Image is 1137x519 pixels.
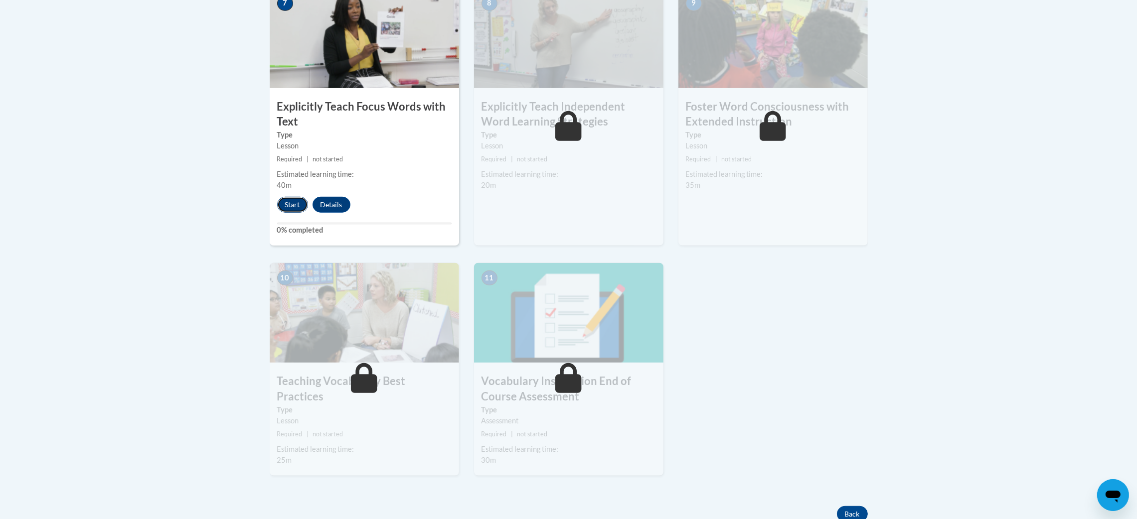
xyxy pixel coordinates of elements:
span: | [715,155,717,163]
div: Estimated learning time: [277,169,452,180]
span: 40m [277,181,292,189]
button: Details [313,197,350,213]
h3: Explicitly Teach Focus Words with Text [270,99,459,130]
label: Type [482,404,656,415]
span: 30m [482,456,496,464]
span: Required [277,155,303,163]
div: Estimated learning time: [482,444,656,455]
div: Estimated learning time: [482,169,656,180]
span: not started [313,155,343,163]
div: Lesson [277,415,452,426]
span: not started [313,430,343,438]
span: Required [482,155,507,163]
img: Course Image [474,263,663,363]
iframe: Button to launch messaging window [1097,479,1129,511]
h3: Foster Word Consciousness with Extended Instruction [678,99,868,130]
span: not started [721,155,752,163]
label: Type [277,130,452,140]
span: Required [686,155,711,163]
div: Lesson [277,140,452,151]
span: 10 [277,270,293,285]
label: Type [686,130,860,140]
span: 20m [482,181,496,189]
div: Lesson [482,140,656,151]
span: | [307,430,309,438]
img: Course Image [270,263,459,363]
span: 11 [482,270,497,285]
h3: Vocabulary Instruction End of Course Assessment [474,374,663,404]
span: 25m [277,456,292,464]
span: | [307,155,309,163]
button: Start [277,197,308,213]
div: Lesson [686,140,860,151]
h3: Explicitly Teach Independent Word Learning Strategies [474,99,663,130]
label: Type [482,130,656,140]
span: not started [517,155,547,163]
span: Required [482,430,507,438]
label: Type [277,404,452,415]
span: | [511,430,513,438]
span: | [511,155,513,163]
label: 0% completed [277,225,452,236]
span: Required [277,430,303,438]
div: Estimated learning time: [277,444,452,455]
div: Estimated learning time: [686,169,860,180]
div: Assessment [482,415,656,426]
span: not started [517,430,547,438]
h3: Teaching Vocabulary Best Practices [270,374,459,404]
span: 35m [686,181,701,189]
